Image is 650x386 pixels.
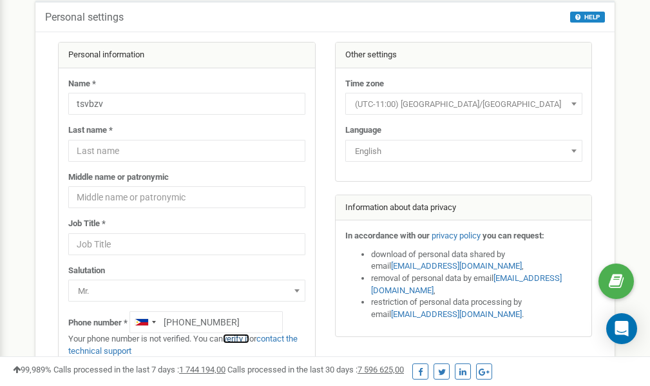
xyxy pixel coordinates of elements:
[130,312,160,333] div: Telephone country code
[68,140,305,162] input: Last name
[391,261,522,271] a: [EMAIL_ADDRESS][DOMAIN_NAME]
[570,12,605,23] button: HELP
[391,309,522,319] a: [EMAIL_ADDRESS][DOMAIN_NAME]
[336,43,592,68] div: Other settings
[227,365,404,374] span: Calls processed in the last 30 days :
[606,313,637,344] div: Open Intercom Messenger
[371,296,582,320] li: restriction of personal data processing by email .
[68,334,298,356] a: contact the technical support
[13,365,52,374] span: 99,989%
[358,365,404,374] u: 7 596 625,00
[68,233,305,255] input: Job Title
[68,171,169,184] label: Middle name or patronymic
[371,249,582,273] li: download of personal data shared by email ,
[432,231,481,240] a: privacy policy
[59,43,315,68] div: Personal information
[73,282,301,300] span: Mr.
[350,142,578,160] span: English
[223,334,249,343] a: verify it
[68,333,305,357] p: Your phone number is not verified. You can or
[68,265,105,277] label: Salutation
[483,231,544,240] strong: you can request:
[345,140,582,162] span: English
[68,218,106,230] label: Job Title *
[336,195,592,221] div: Information about data privacy
[68,280,305,302] span: Mr.
[179,365,225,374] u: 1 744 194,00
[371,273,562,295] a: [EMAIL_ADDRESS][DOMAIN_NAME]
[68,124,113,137] label: Last name *
[371,273,582,296] li: removal of personal data by email ,
[68,78,96,90] label: Name *
[345,93,582,115] span: (UTC-11:00) Pacific/Midway
[129,311,283,333] input: +1-800-555-55-55
[68,93,305,115] input: Name
[45,12,124,23] h5: Personal settings
[68,186,305,208] input: Middle name or patronymic
[350,95,578,113] span: (UTC-11:00) Pacific/Midway
[345,78,384,90] label: Time zone
[345,231,430,240] strong: In accordance with our
[68,317,128,329] label: Phone number *
[345,124,381,137] label: Language
[53,365,225,374] span: Calls processed in the last 7 days :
